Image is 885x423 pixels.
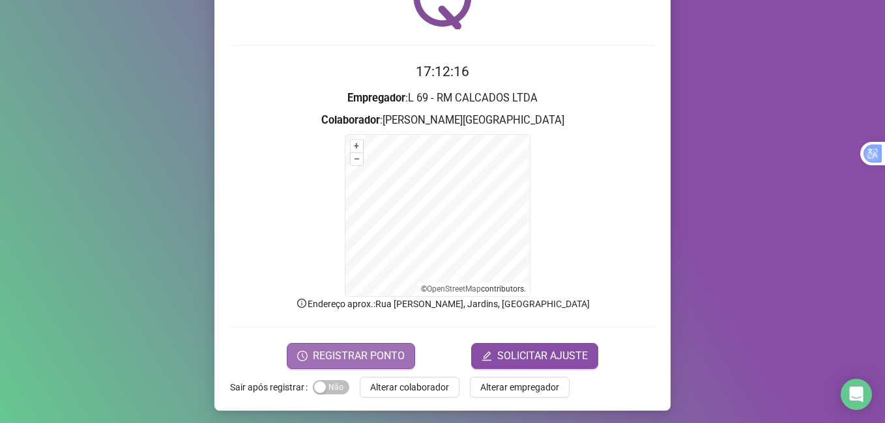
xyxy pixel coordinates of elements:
button: Alterar empregador [470,377,570,398]
span: Alterar colaborador [370,380,449,394]
button: Alterar colaborador [360,377,459,398]
h3: : L 69 - RM CALCADOS LTDA [230,90,655,107]
a: OpenStreetMap [427,284,481,293]
h3: : [PERSON_NAME][GEOGRAPHIC_DATA] [230,112,655,129]
button: + [351,140,363,152]
time: 17:12:16 [416,64,469,79]
span: REGISTRAR PONTO [313,348,405,364]
span: clock-circle [297,351,308,361]
p: Endereço aprox. : Rua [PERSON_NAME], Jardins, [GEOGRAPHIC_DATA] [230,297,655,311]
button: editSOLICITAR AJUSTE [471,343,598,369]
span: info-circle [296,297,308,309]
span: Alterar empregador [480,380,559,394]
div: Open Intercom Messenger [841,379,872,410]
span: edit [482,351,492,361]
span: SOLICITAR AJUSTE [497,348,588,364]
strong: Colaborador [321,114,380,126]
button: – [351,153,363,165]
li: © contributors. [421,284,526,293]
strong: Empregador [347,92,405,104]
label: Sair após registrar [230,377,313,398]
button: REGISTRAR PONTO [287,343,415,369]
